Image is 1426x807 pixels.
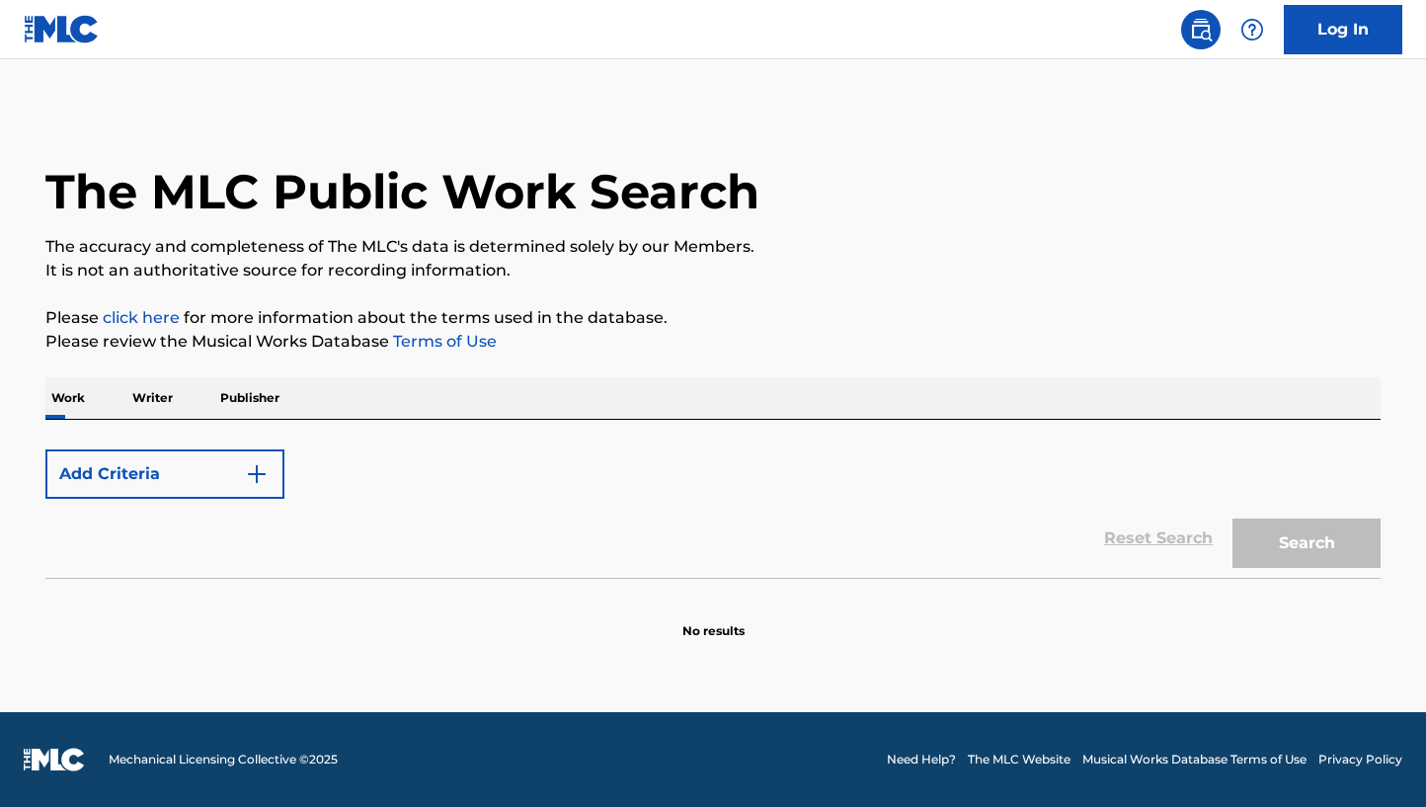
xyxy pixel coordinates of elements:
[45,377,91,419] p: Work
[45,259,1381,282] p: It is not an authoritative source for recording information.
[214,377,285,419] p: Publisher
[45,306,1381,330] p: Please for more information about the terms used in the database.
[24,748,85,771] img: logo
[1082,751,1307,768] a: Musical Works Database Terms of Use
[45,449,284,499] button: Add Criteria
[45,330,1381,354] p: Please review the Musical Works Database
[1181,10,1221,49] a: Public Search
[1284,5,1402,54] a: Log In
[24,15,100,43] img: MLC Logo
[45,162,759,221] h1: The MLC Public Work Search
[682,599,745,640] p: No results
[1240,18,1264,41] img: help
[968,751,1070,768] a: The MLC Website
[1318,751,1402,768] a: Privacy Policy
[45,440,1381,578] form: Search Form
[1189,18,1213,41] img: search
[45,235,1381,259] p: The accuracy and completeness of The MLC's data is determined solely by our Members.
[887,751,956,768] a: Need Help?
[245,462,269,486] img: 9d2ae6d4665cec9f34b9.svg
[389,332,497,351] a: Terms of Use
[103,308,180,327] a: click here
[1232,10,1272,49] div: Help
[126,377,179,419] p: Writer
[109,751,338,768] span: Mechanical Licensing Collective © 2025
